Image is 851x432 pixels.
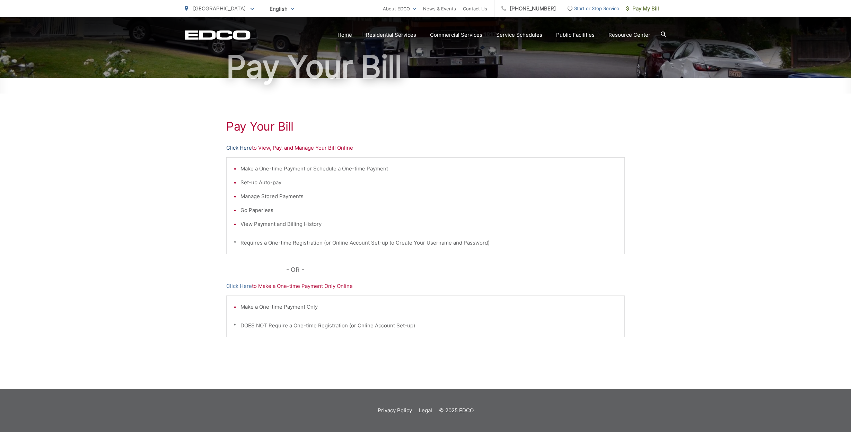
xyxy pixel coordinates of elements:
li: Make a One-time Payment or Schedule a One-time Payment [240,165,617,173]
a: EDCD logo. Return to the homepage. [185,30,251,40]
a: Public Facilities [556,31,595,39]
a: Click Here [226,282,252,290]
span: [GEOGRAPHIC_DATA] [193,5,246,12]
li: Go Paperless [240,206,617,214]
a: Resource Center [608,31,650,39]
span: English [264,3,299,15]
li: Set-up Auto-pay [240,178,617,187]
span: Pay My Bill [626,5,659,13]
p: * DOES NOT Require a One-time Registration (or Online Account Set-up) [234,321,617,330]
a: Home [337,31,352,39]
a: Contact Us [463,5,487,13]
a: About EDCO [383,5,416,13]
h1: Pay Your Bill [185,50,666,84]
a: Click Here [226,144,252,152]
a: Residential Services [366,31,416,39]
p: to View, Pay, and Manage Your Bill Online [226,144,625,152]
li: Make a One-time Payment Only [240,303,617,311]
p: * Requires a One-time Registration (or Online Account Set-up to Create Your Username and Password) [234,239,617,247]
a: News & Events [423,5,456,13]
a: Privacy Policy [378,406,412,415]
li: Manage Stored Payments [240,192,617,201]
p: © 2025 EDCO [439,406,474,415]
a: Service Schedules [496,31,542,39]
h1: Pay Your Bill [226,120,625,133]
p: - OR - [286,265,625,275]
a: Legal [419,406,432,415]
li: View Payment and Billing History [240,220,617,228]
a: Commercial Services [430,31,482,39]
p: to Make a One-time Payment Only Online [226,282,625,290]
